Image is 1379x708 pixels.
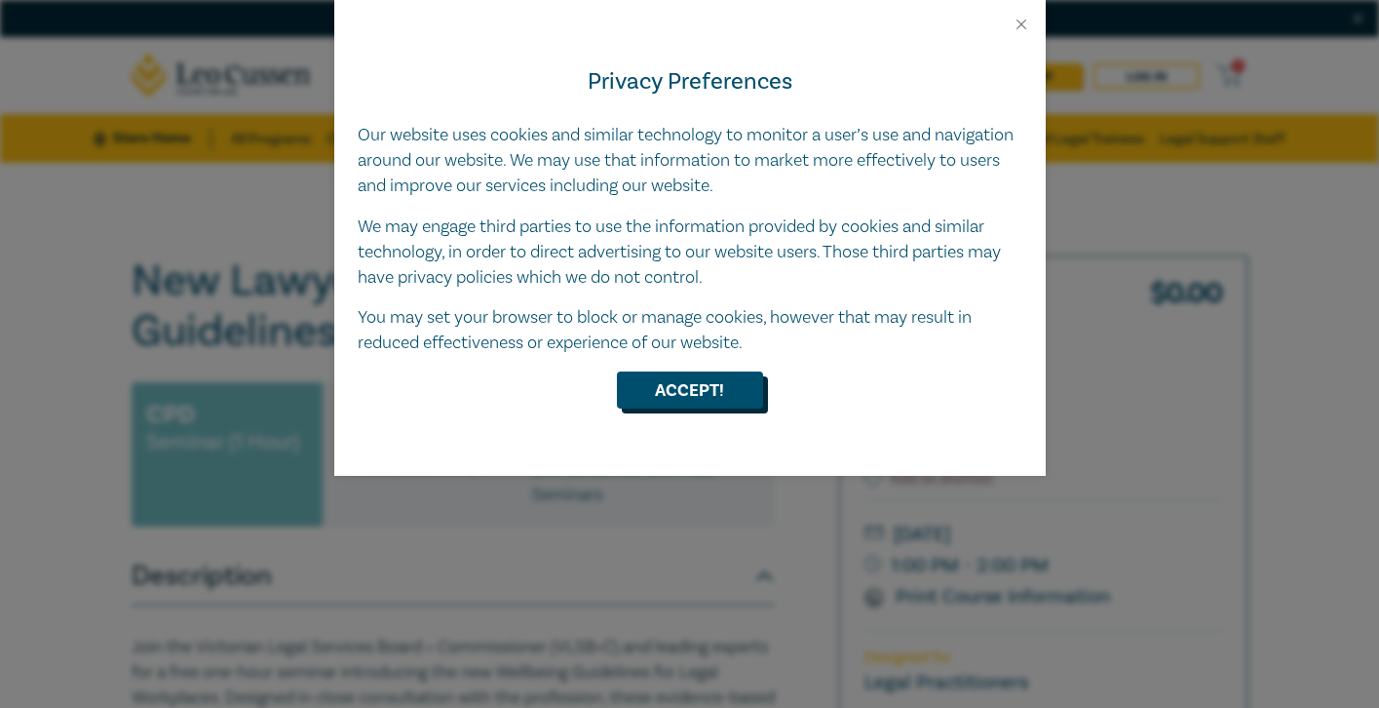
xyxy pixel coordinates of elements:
[617,372,763,409] button: Accept!
[358,64,1022,99] h4: Privacy Preferences
[1013,16,1030,33] button: Close
[358,305,1022,356] p: You may set your browser to block or manage cookies, however that may result in reduced effective...
[358,215,1022,291] p: We may engage third parties to use the information provided by cookies and similar technology, in...
[358,123,1022,199] p: Our website uses cookies and similar technology to monitor a user’s use and navigation around our...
